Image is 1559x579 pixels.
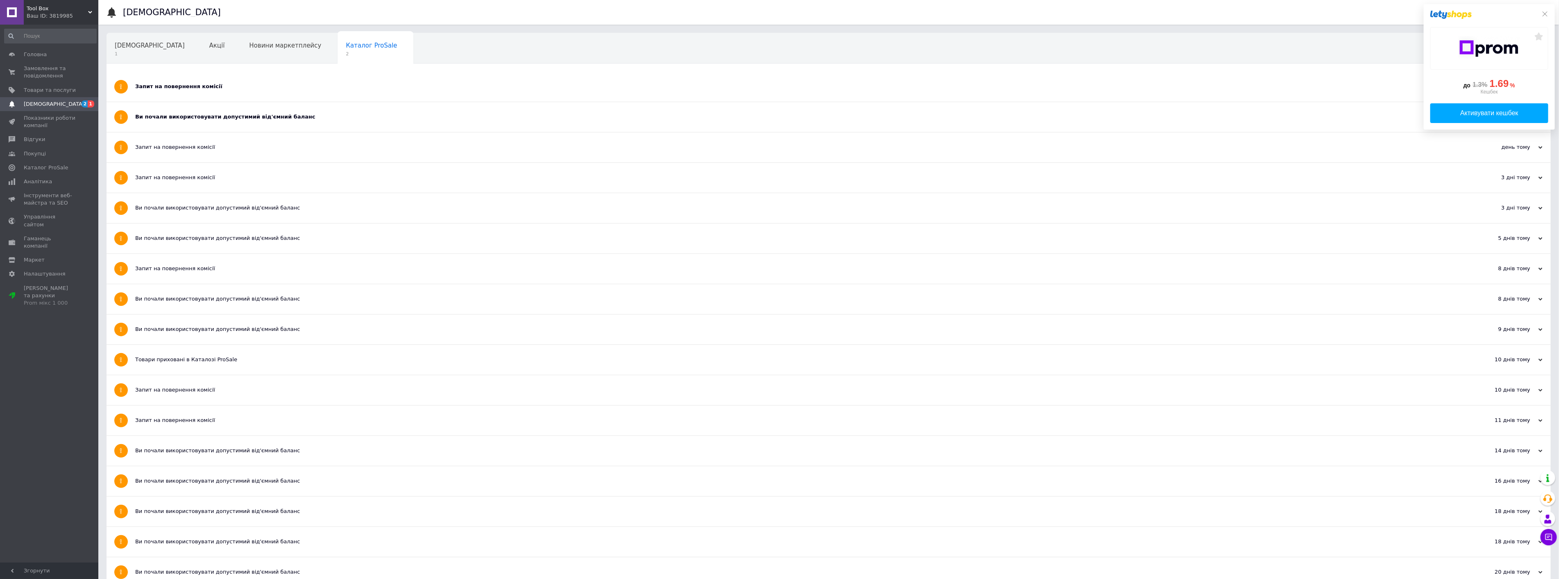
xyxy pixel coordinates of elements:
[135,508,1461,515] div: Ви почали використовувати допустимий від'ємний баланс
[135,538,1461,545] div: Ви почали використовувати допустимий від'ємний баланс
[1461,265,1543,272] div: 8 днів тому
[249,42,321,49] span: Новини маркетплейсу
[1461,326,1543,333] div: 9 днів тому
[24,256,45,264] span: Маркет
[135,326,1461,333] div: Ви почали використовувати допустимий від'ємний баланс
[24,164,68,171] span: Каталог ProSale
[24,65,76,80] span: Замовлення та повідомлення
[24,100,84,108] span: [DEMOGRAPHIC_DATA]
[1461,386,1543,394] div: 10 днів тому
[24,114,76,129] span: Показники роботи компанії
[24,235,76,250] span: Гаманець компанії
[27,5,88,12] span: Tool Box
[24,299,76,307] div: Prom мікс 1 000
[135,447,1461,454] div: Ви почали використовувати допустимий від'ємний баланс
[24,178,52,185] span: Аналітика
[1461,417,1543,424] div: 11 днів тому
[24,270,66,278] span: Налаштування
[135,235,1461,242] div: Ви почали використовувати допустимий від'ємний баланс
[24,192,76,207] span: Інструменти веб-майстра та SEO
[123,7,221,17] h1: [DEMOGRAPHIC_DATA]
[135,83,1461,90] div: Запит на повернення комісії
[4,29,97,43] input: Пошук
[1461,538,1543,545] div: 18 днів тому
[135,477,1461,485] div: Ви почали використовувати допустимий від'ємний баланс
[346,51,397,57] span: 2
[88,100,94,107] span: 1
[1461,295,1543,303] div: 8 днів тому
[1461,447,1543,454] div: 14 днів тому
[24,51,47,58] span: Головна
[82,100,88,107] span: 2
[135,356,1461,363] div: Товари приховані в Каталозі ProSale
[135,204,1461,212] div: Ви почали використовувати допустимий від'ємний баланс
[115,51,185,57] span: 1
[1461,508,1543,515] div: 18 днів тому
[135,144,1461,151] div: Запит на повернення комісії
[135,568,1461,576] div: Ви почали використовувати допустимий від'ємний баланс
[135,174,1461,181] div: Запит на повернення комісії
[1461,174,1543,181] div: 3 дні тому
[135,295,1461,303] div: Ви почали використовувати допустимий від'ємний баланс
[24,213,76,228] span: Управління сайтом
[135,386,1461,394] div: Запит на повернення комісії
[115,42,185,49] span: [DEMOGRAPHIC_DATA]
[24,150,46,157] span: Покупці
[209,42,225,49] span: Акції
[27,12,98,20] div: Ваш ID: 3819985
[1461,477,1543,485] div: 16 днів тому
[24,136,45,143] span: Відгуки
[1461,356,1543,363] div: 10 днів тому
[135,113,1461,121] div: Ви почали використовувати допустимий від'ємний баланс
[135,265,1461,272] div: Запит на повернення комісії
[24,285,76,307] span: [PERSON_NAME] та рахунки
[1461,568,1543,576] div: 20 днів тому
[24,87,76,94] span: Товари та послуги
[1541,529,1557,545] button: Чат з покупцем
[1461,144,1543,151] div: день тому
[1461,235,1543,242] div: 5 днів тому
[346,42,397,49] span: Каталог ProSale
[135,417,1461,424] div: Запит на повернення комісії
[1461,204,1543,212] div: 3 дні тому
